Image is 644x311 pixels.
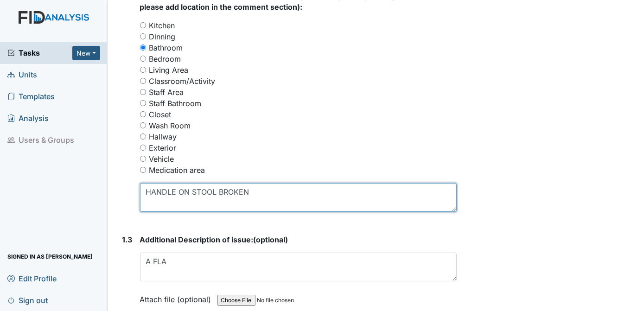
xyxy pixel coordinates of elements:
span: Units [7,68,37,82]
span: Additional Description of issue: [140,235,254,244]
label: Classroom/Activity [149,76,216,87]
label: Living Area [149,64,189,76]
label: Kitchen [149,20,175,31]
input: Vehicle [140,156,146,162]
label: Hallway [149,131,177,142]
input: Hallway [140,133,146,140]
strong: (optional) [140,234,457,245]
input: Classroom/Activity [140,78,146,84]
input: Wash Room [140,122,146,128]
a: Tasks [7,47,72,58]
input: Staff Area [140,89,146,95]
label: Bathroom [149,42,183,53]
input: Exterior [140,145,146,151]
label: Staff Bathroom [149,98,202,109]
button: New [72,46,100,60]
span: Signed in as [PERSON_NAME] [7,249,93,264]
span: Edit Profile [7,271,57,286]
span: Sign out [7,293,48,307]
input: Bathroom [140,44,146,51]
label: Medication area [149,165,205,176]
input: Dinning [140,33,146,39]
label: Bedroom [149,53,181,64]
label: Vehicle [149,153,174,165]
input: Kitchen [140,22,146,28]
input: Staff Bathroom [140,100,146,106]
input: Medication area [140,167,146,173]
span: Analysis [7,111,49,126]
input: Living Area [140,67,146,73]
span: Templates [7,89,55,104]
label: Staff Area [149,87,184,98]
label: Wash Room [149,120,191,131]
label: Dinning [149,31,176,42]
input: Bedroom [140,56,146,62]
label: Attach file (optional) [140,289,215,305]
input: Closet [140,111,146,117]
label: Exterior [149,142,177,153]
label: 1.3 [122,234,133,245]
label: Closet [149,109,172,120]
